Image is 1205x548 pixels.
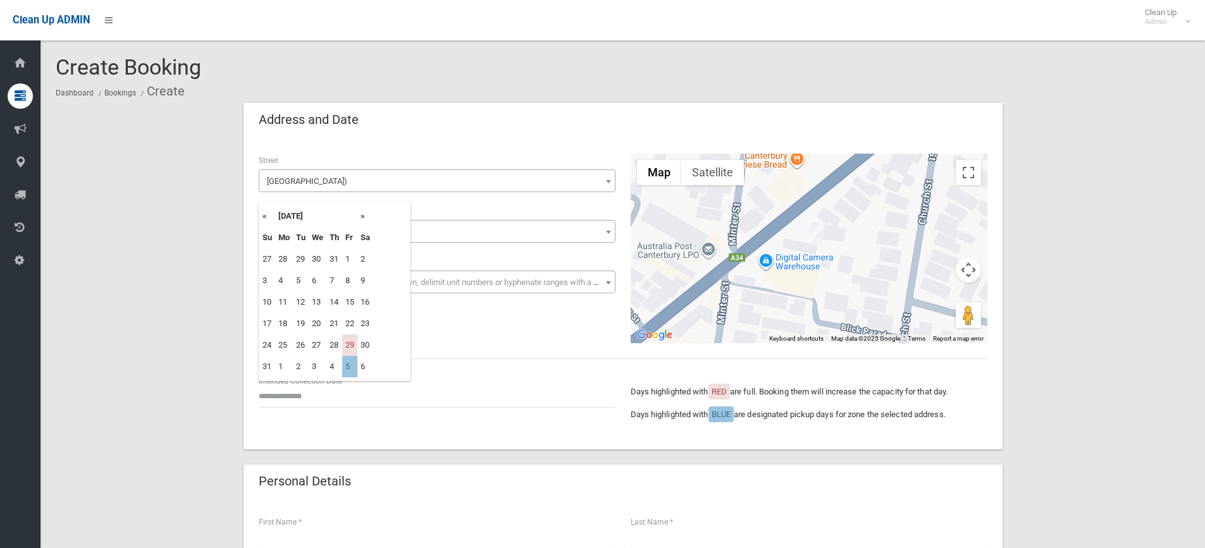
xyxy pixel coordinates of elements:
[244,107,374,132] header: Address and Date
[342,248,357,270] td: 1
[259,270,275,291] td: 3
[309,270,326,291] td: 6
[275,205,357,227] th: [DATE]
[342,291,357,313] td: 15
[956,303,981,328] button: Drag Pegman onto the map to open Street View
[244,469,366,494] header: Personal Details
[293,356,309,377] td: 2
[293,248,309,270] td: 29
[309,227,326,248] th: We
[262,173,612,190] span: Canterbury Road (CANTERBURY 2193)
[293,227,309,248] th: Tu
[259,169,615,192] span: Canterbury Road (CANTERBURY 2193)
[326,334,342,356] td: 28
[56,54,201,80] span: Create Booking
[769,334,824,343] button: Keyboard shortcuts
[326,270,342,291] td: 7
[262,223,612,241] span: 170
[275,334,293,356] td: 25
[309,356,326,377] td: 3
[259,334,275,356] td: 24
[275,291,293,313] td: 11
[357,270,373,291] td: 9
[259,205,275,227] th: «
[357,291,373,313] td: 16
[342,334,357,356] td: 29
[309,291,326,313] td: 13
[275,248,293,270] td: 28
[681,160,744,185] button: Show satellite imagery
[357,356,373,377] td: 6
[104,88,136,97] a: Bookings
[13,14,90,26] span: Clean Up ADMIN
[293,334,309,356] td: 26
[56,88,94,97] a: Dashboard
[275,227,293,248] th: Mo
[933,335,984,342] a: Report a map error
[808,222,824,244] div: 170 Canterbury Road, CANTERBURY NSW 2193
[259,313,275,334] td: 17
[326,356,342,377] td: 4
[956,160,981,185] button: Toggle fullscreen view
[275,270,293,291] td: 4
[275,313,293,334] td: 18
[712,387,727,396] span: RED
[357,205,373,227] th: »
[357,227,373,248] th: Sa
[326,313,342,334] td: 21
[908,335,925,342] a: Terms (opens in new tab)
[637,160,681,185] button: Show street map
[275,356,293,377] td: 1
[326,248,342,270] td: 31
[309,313,326,334] td: 20
[293,270,309,291] td: 5
[631,384,987,399] p: Days highlighted with are full. Booking them will increase the capacity for that day.
[956,257,981,283] button: Map camera controls
[634,327,676,343] img: Google
[293,291,309,313] td: 12
[267,277,621,287] span: Select the unit number from the dropdown, delimit unit numbers or hyphenate ranges with a comma
[357,334,373,356] td: 30
[326,227,342,248] th: Th
[259,291,275,313] td: 10
[1145,17,1177,27] small: Admin
[342,356,357,377] td: 5
[357,248,373,270] td: 2
[631,407,987,422] p: Days highlighted with are designated pickup days for zone the selected address.
[342,270,357,291] td: 8
[138,80,185,103] li: Create
[259,248,275,270] td: 27
[259,227,275,248] th: Su
[259,220,615,243] span: 170
[259,356,275,377] td: 31
[342,313,357,334] td: 22
[634,327,676,343] a: Open this area in Google Maps (opens a new window)
[357,313,373,334] td: 23
[712,410,731,419] span: BLUE
[293,313,309,334] td: 19
[309,334,326,356] td: 27
[309,248,326,270] td: 30
[326,291,342,313] td: 14
[342,227,357,248] th: Fr
[1139,8,1189,27] span: Clean Up
[831,335,900,342] span: Map data ©2025 Google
